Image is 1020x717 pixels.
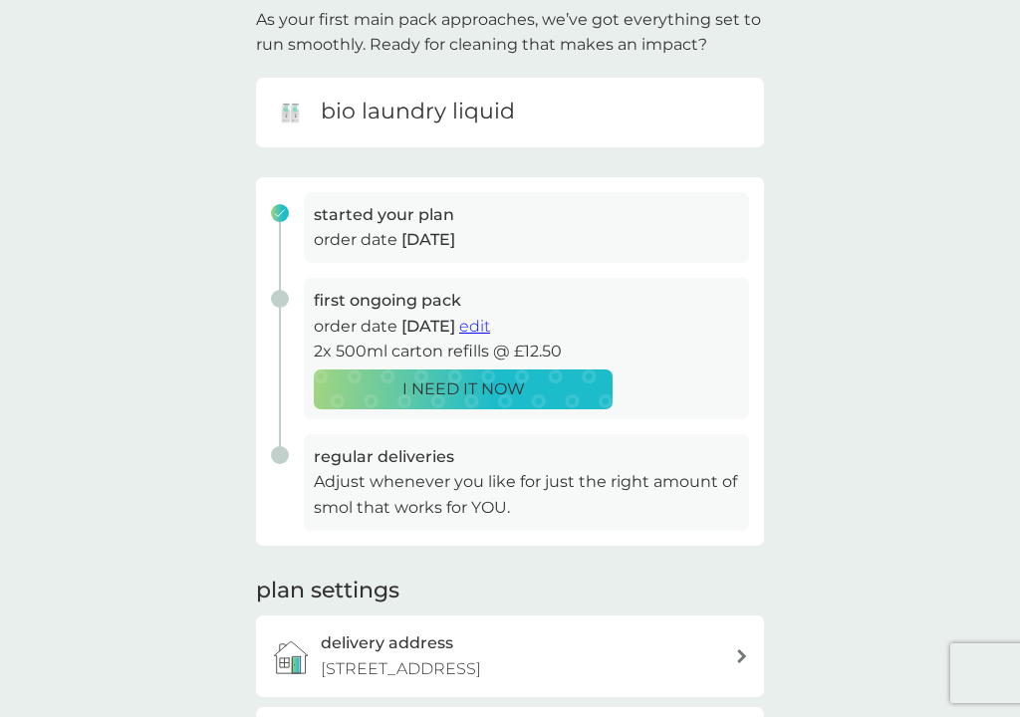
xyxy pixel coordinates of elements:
span: edit [459,317,490,336]
p: [STREET_ADDRESS] [321,656,481,682]
p: order date [314,314,739,340]
h3: first ongoing pack [314,288,739,314]
button: edit [459,314,490,340]
h3: delivery address [321,630,453,656]
h3: regular deliveries [314,444,739,470]
span: [DATE] [401,230,455,249]
h3: started your plan [314,202,739,228]
p: I NEED IT NOW [402,376,525,402]
img: bio laundry liquid [271,93,311,132]
h6: bio laundry liquid [321,97,515,127]
a: delivery address[STREET_ADDRESS] [256,615,764,696]
p: order date [314,227,739,253]
span: [DATE] [401,317,455,336]
p: 2x 500ml carton refills @ £12.50 [314,339,739,364]
button: I NEED IT NOW [314,369,613,409]
p: As your first main pack approaches, we’ve got everything set to run smoothly. Ready for cleaning ... [256,7,764,58]
p: Adjust whenever you like for just the right amount of smol that works for YOU. [314,469,739,520]
h2: plan settings [256,576,399,606]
